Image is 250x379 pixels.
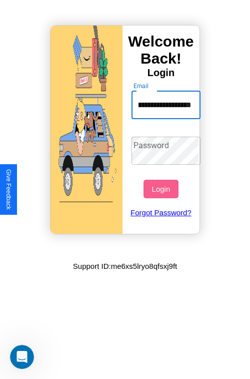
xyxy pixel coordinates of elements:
[122,67,199,79] h4: Login
[5,169,12,210] div: Give Feedback
[133,82,149,90] label: Email
[73,259,177,273] p: Support ID: me6xs5lryo8qfsxj9ft
[10,345,34,369] iframe: Intercom live chat
[143,180,178,198] button: Login
[50,26,122,234] img: gif
[122,33,199,67] h3: Welcome Back!
[126,198,196,227] a: Forgot Password?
